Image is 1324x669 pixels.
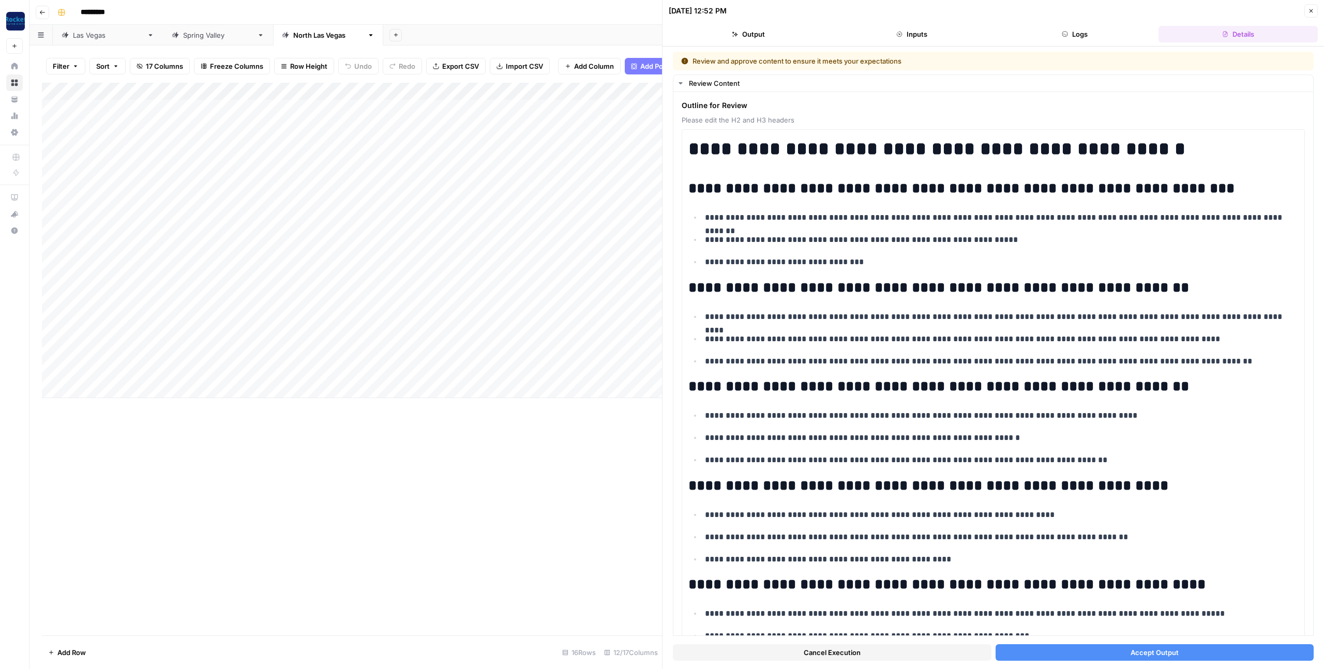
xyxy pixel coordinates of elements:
[96,61,110,71] span: Sort
[996,26,1155,42] button: Logs
[7,206,22,222] div: What's new?
[183,30,253,40] div: [GEOGRAPHIC_DATA]
[293,30,363,40] div: [GEOGRAPHIC_DATA]
[804,647,861,658] span: Cancel Execution
[6,12,25,31] img: Rocket Pilots Logo
[996,644,1314,661] button: Accept Output
[442,61,479,71] span: Export CSV
[6,108,23,124] a: Usage
[273,25,383,45] a: [GEOGRAPHIC_DATA]
[6,8,23,34] button: Workspace: Rocket Pilots
[146,61,183,71] span: 17 Columns
[6,91,23,108] a: Your Data
[6,58,23,74] a: Home
[290,61,327,71] span: Row Height
[640,61,697,71] span: Add Power Agent
[73,30,143,40] div: [GEOGRAPHIC_DATA]
[338,58,379,74] button: Undo
[6,74,23,91] a: Browse
[682,115,1305,125] span: Please edit the H2 and H3 headers
[163,25,273,45] a: [GEOGRAPHIC_DATA]
[194,58,270,74] button: Freeze Columns
[53,61,69,71] span: Filter
[383,58,422,74] button: Redo
[682,100,1305,111] span: Outline for Review
[46,58,85,74] button: Filter
[625,58,703,74] button: Add Power Agent
[57,647,86,658] span: Add Row
[832,26,991,42] button: Inputs
[689,78,1307,88] div: Review Content
[426,58,486,74] button: Export CSV
[558,58,621,74] button: Add Column
[6,222,23,239] button: Help + Support
[6,124,23,141] a: Settings
[210,61,263,71] span: Freeze Columns
[6,206,23,222] button: What's new?
[574,61,614,71] span: Add Column
[673,75,1313,92] button: Review Content
[669,26,828,42] button: Output
[6,189,23,206] a: AirOps Academy
[600,644,662,661] div: 12/17 Columns
[558,644,600,661] div: 16 Rows
[681,56,1104,66] div: Review and approve content to ensure it meets your expectations
[354,61,372,71] span: Undo
[673,644,991,661] button: Cancel Execution
[490,58,550,74] button: Import CSV
[1131,647,1179,658] span: Accept Output
[669,6,727,16] div: [DATE] 12:52 PM
[42,644,92,661] button: Add Row
[53,25,163,45] a: [GEOGRAPHIC_DATA]
[1158,26,1318,42] button: Details
[89,58,126,74] button: Sort
[506,61,543,71] span: Import CSV
[130,58,190,74] button: 17 Columns
[399,61,415,71] span: Redo
[274,58,334,74] button: Row Height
